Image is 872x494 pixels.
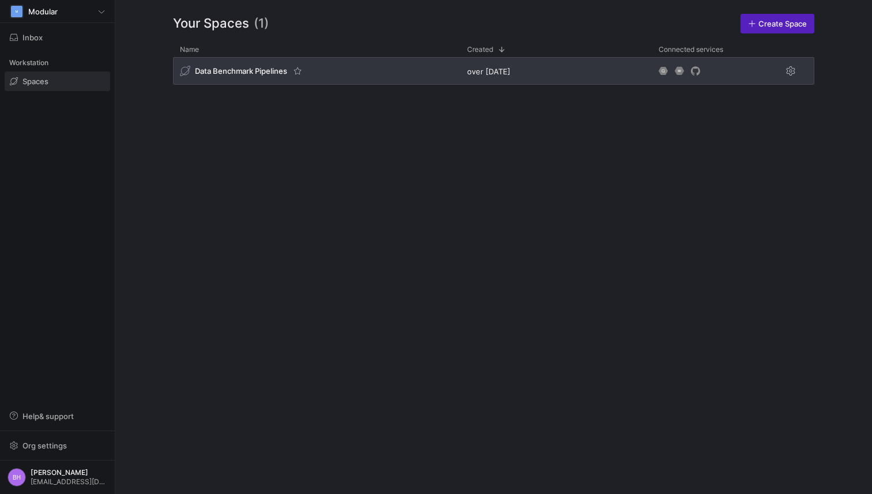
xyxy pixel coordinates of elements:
span: [PERSON_NAME] [31,469,107,477]
span: Connected services [659,46,723,54]
span: over [DATE] [467,67,510,76]
span: Help & support [22,412,74,421]
span: Spaces [22,77,48,86]
button: Inbox [5,28,110,47]
a: Org settings [5,442,110,451]
span: (1) [254,14,269,33]
span: Modular [28,7,58,16]
span: Your Spaces [173,14,249,33]
button: Help& support [5,406,110,426]
div: Workstation [5,54,110,71]
span: Create Space [758,19,807,28]
span: Data Benchmark Pipelines [195,66,287,76]
span: Org settings [22,441,67,450]
span: Inbox [22,33,43,42]
span: Name [180,46,199,54]
a: Create Space [741,14,814,33]
span: Created [467,46,493,54]
div: BH [7,468,26,487]
div: Press SPACE to select this row. [173,57,814,89]
span: [EMAIL_ADDRESS][DOMAIN_NAME] [31,478,107,486]
button: Org settings [5,436,110,455]
button: BH[PERSON_NAME][EMAIL_ADDRESS][DOMAIN_NAME] [5,465,110,489]
a: Spaces [5,71,110,91]
div: M [11,6,22,17]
